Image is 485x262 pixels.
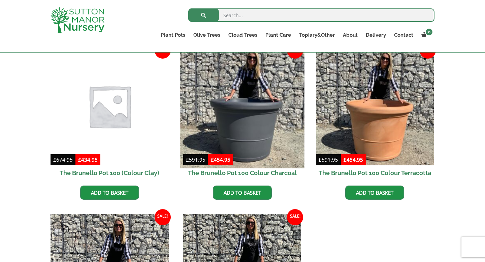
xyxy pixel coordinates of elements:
[78,156,81,163] span: £
[53,156,73,163] bdi: 674.95
[316,47,434,181] a: Sale! The Brunello Pot 100 Colour Terracotta
[53,156,56,163] span: £
[78,156,98,163] bdi: 434.95
[295,30,339,40] a: Topiary&Other
[180,44,304,168] img: The Brunello Pot 100 Colour Charcoal
[339,30,362,40] a: About
[417,30,434,40] a: 0
[319,156,338,163] bdi: 591.95
[80,186,139,200] a: Add to basket: “The Brunello Pot 100 (Colour Clay)”
[344,156,347,163] span: £
[316,47,434,165] img: The Brunello Pot 100 Colour Terracotta
[319,156,322,163] span: £
[51,47,169,181] a: Sale! The Brunello Pot 100 (Colour Clay)
[155,209,171,225] span: Sale!
[183,165,301,181] h2: The Brunello Pot 100 Colour Charcoal
[362,30,390,40] a: Delivery
[211,156,230,163] bdi: 454.95
[51,7,104,33] img: logo
[51,165,169,181] h2: The Brunello Pot 100 (Colour Clay)
[157,30,189,40] a: Plant Pots
[189,30,224,40] a: Olive Trees
[287,209,303,225] span: Sale!
[316,165,434,181] h2: The Brunello Pot 100 Colour Terracotta
[188,8,434,22] input: Search...
[344,156,363,163] bdi: 454.95
[261,30,295,40] a: Plant Care
[183,47,301,181] a: Sale! The Brunello Pot 100 Colour Charcoal
[186,156,189,163] span: £
[211,156,214,163] span: £
[390,30,417,40] a: Contact
[426,29,432,35] span: 0
[186,156,205,163] bdi: 591.95
[345,186,404,200] a: Add to basket: “The Brunello Pot 100 Colour Terracotta”
[213,186,272,200] a: Add to basket: “The Brunello Pot 100 Colour Charcoal”
[224,30,261,40] a: Cloud Trees
[51,47,169,165] img: Placeholder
